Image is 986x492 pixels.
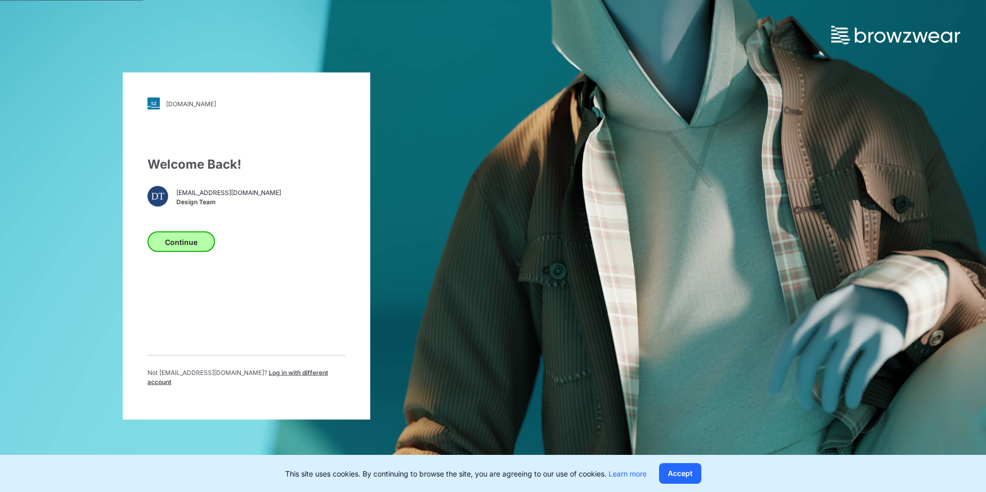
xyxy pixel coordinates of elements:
a: [DOMAIN_NAME] [147,97,346,110]
div: Welcome Back! [147,155,346,174]
div: [DOMAIN_NAME] [166,100,216,107]
p: This site uses cookies. By continuing to browse the site, you are agreeing to our use of cookies. [285,468,647,479]
a: Learn more [609,469,647,478]
span: Design Team [176,197,281,206]
img: svg+xml;base64,PHN2ZyB3aWR0aD0iMjgiIGhlaWdodD0iMjgiIHZpZXdCb3g9IjAgMCAyOCAyOCIgZmlsbD0ibm9uZSIgeG... [147,97,160,110]
img: browzwear-logo.73288ffb.svg [831,26,960,44]
p: Not [EMAIL_ADDRESS][DOMAIN_NAME] ? [147,368,346,387]
span: [EMAIL_ADDRESS][DOMAIN_NAME] [176,188,281,197]
div: DT [147,186,168,207]
button: Continue [147,232,215,252]
button: Accept [659,463,701,484]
